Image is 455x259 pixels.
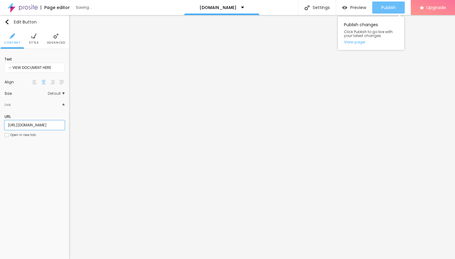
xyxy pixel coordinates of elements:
img: view-1.svg [342,5,347,10]
span: Content [4,41,20,44]
img: Icone [31,33,36,39]
div: Text [5,57,65,62]
span: Style [29,41,39,44]
img: paragraph-left-align.svg [32,80,37,84]
img: Icone [5,20,9,24]
span: Publish [381,5,396,10]
span: Preview [350,5,366,10]
img: Icone [305,5,310,10]
span: Advanced [47,41,65,44]
div: URL [5,114,65,119]
img: paragraph-right-align.svg [51,80,55,84]
button: Publish [372,2,405,14]
div: Align [5,80,32,84]
span: Upgrade [426,5,446,10]
span: Default [48,92,65,95]
img: Icone [53,33,59,39]
img: Icone [10,33,15,39]
img: paragraph-center-align.svg [42,80,46,84]
div: Open in new tab [10,134,36,137]
span: Click Publish to go live with your latest changes. [344,30,398,38]
div: Link [5,101,11,108]
img: paragraph-justified-align.svg [60,80,64,84]
div: Edit Button [5,20,37,24]
a: View page [344,40,398,44]
iframe: Editor [69,15,455,259]
div: IconeLink [5,98,65,111]
button: Preview [336,2,372,14]
div: Publish changes [338,17,404,50]
div: Size [5,92,48,95]
p: [DOMAIN_NAME] [200,5,237,10]
div: Saving... [76,6,145,9]
img: Icone [62,103,65,106]
div: Page editor [41,5,70,10]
